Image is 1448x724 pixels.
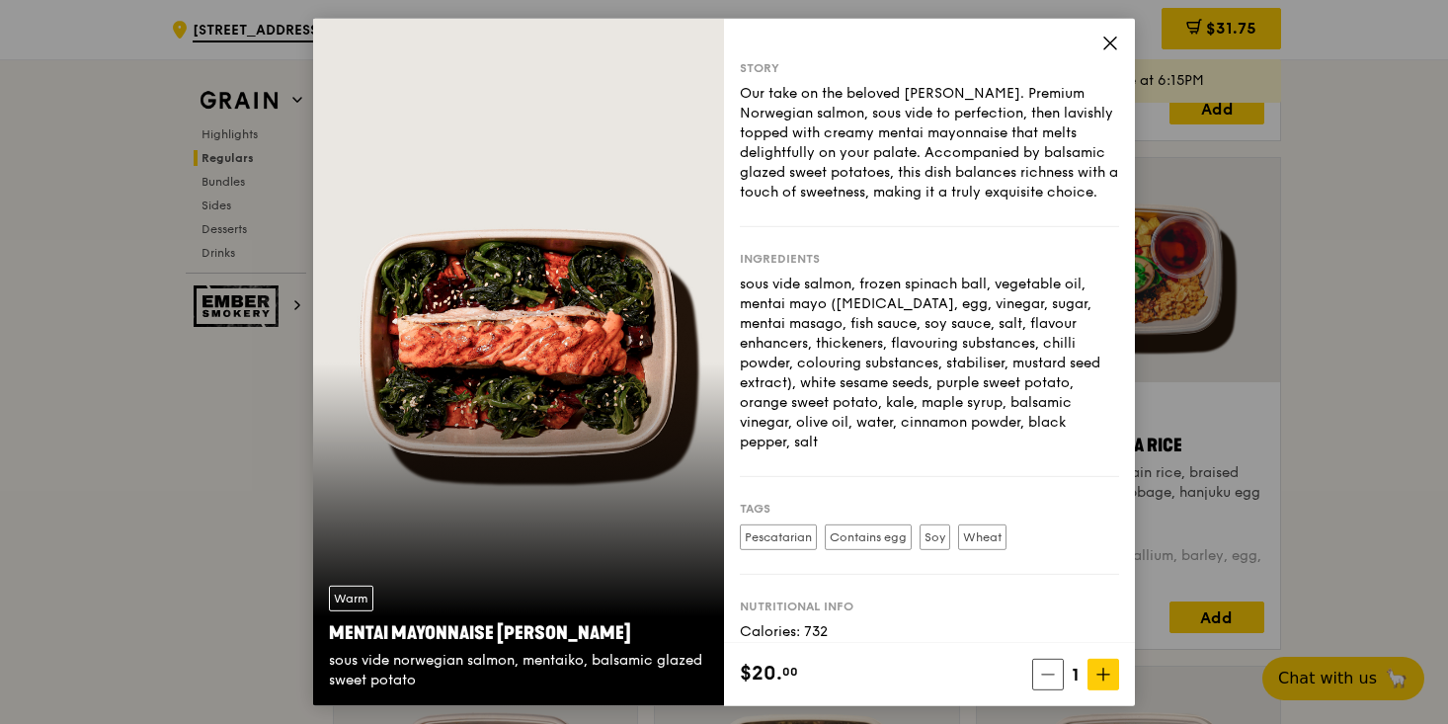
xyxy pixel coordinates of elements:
[329,651,708,690] div: sous vide norwegian salmon, mentaiko, balsamic glazed sweet potato
[740,83,1119,201] div: Our take on the beloved [PERSON_NAME]. Premium Norwegian salmon, sous vide to perfection, then la...
[740,523,817,549] label: Pescatarian
[740,250,1119,266] div: Ingredients
[740,274,1119,451] div: sous vide salmon, frozen spinach ball, vegetable oil, mentai mayo ([MEDICAL_DATA], egg, vinegar, ...
[329,619,708,647] div: Mentai Mayonnaise [PERSON_NAME]
[782,664,798,680] span: 00
[958,523,1006,549] label: Wheat
[825,523,912,549] label: Contains egg
[740,621,1119,641] div: Calories: 732
[329,586,373,611] div: Warm
[740,598,1119,613] div: Nutritional info
[740,59,1119,75] div: Story
[740,659,782,688] span: $20.
[1064,661,1087,688] span: 1
[740,500,1119,516] div: Tags
[920,523,950,549] label: Soy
